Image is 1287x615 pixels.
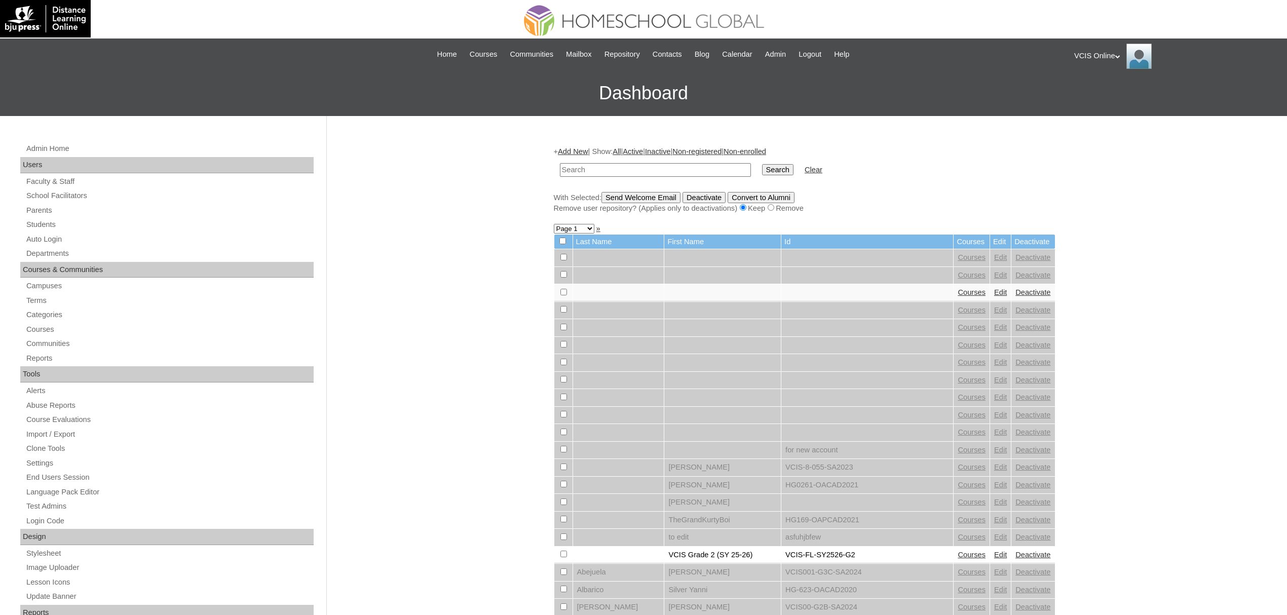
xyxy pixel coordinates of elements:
[573,564,664,581] td: Abejuela
[25,352,314,365] a: Reports
[994,463,1007,471] a: Edit
[994,411,1007,419] a: Edit
[1126,44,1152,69] img: VCIS Online Admin
[958,376,986,384] a: Courses
[958,568,986,576] a: Courses
[645,147,671,156] a: Inactive
[1015,463,1050,471] a: Deactivate
[781,582,953,599] td: HG-623-OACAD2020
[1015,498,1050,506] a: Deactivate
[781,442,953,459] td: for new account
[793,49,826,60] a: Logout
[728,192,794,203] input: Convert to Alumni
[25,428,314,441] a: Import / Export
[990,235,1011,249] td: Edit
[1015,376,1050,384] a: Deactivate
[958,603,986,611] a: Courses
[781,235,953,249] td: Id
[994,586,1007,594] a: Edit
[664,547,781,564] td: VCIS Grade 2 (SY 25-26)
[958,341,986,349] a: Courses
[1015,533,1050,541] a: Deactivate
[958,463,986,471] a: Courses
[664,459,781,476] td: [PERSON_NAME]
[994,428,1007,436] a: Edit
[994,358,1007,366] a: Edit
[1011,235,1054,249] td: Deactivate
[1015,288,1050,296] a: Deactivate
[25,561,314,574] a: Image Uploader
[25,457,314,470] a: Settings
[994,323,1007,331] a: Edit
[566,49,592,60] span: Mailbox
[25,399,314,412] a: Abuse Reports
[25,280,314,292] a: Campuses
[561,49,597,60] a: Mailbox
[994,341,1007,349] a: Edit
[1015,428,1050,436] a: Deactivate
[994,568,1007,576] a: Edit
[805,166,822,174] a: Clear
[958,428,986,436] a: Courses
[1015,306,1050,314] a: Deactivate
[765,49,786,60] span: Admin
[1015,323,1050,331] a: Deactivate
[994,516,1007,524] a: Edit
[683,192,726,203] input: Deactivate
[781,564,953,581] td: VCIS001-G3C-SA2024
[994,393,1007,401] a: Edit
[1015,446,1050,454] a: Deactivate
[958,271,986,279] a: Courses
[664,477,781,494] td: [PERSON_NAME]
[994,446,1007,454] a: Edit
[672,147,722,156] a: Non-registered
[573,582,664,599] td: Albarico
[954,235,990,249] td: Courses
[1015,393,1050,401] a: Deactivate
[958,393,986,401] a: Courses
[653,49,682,60] span: Contacts
[958,551,986,559] a: Courses
[958,253,986,261] a: Courses
[958,498,986,506] a: Courses
[596,224,600,233] a: »
[1015,253,1050,261] a: Deactivate
[560,163,751,177] input: Search
[695,49,709,60] span: Blog
[958,446,986,454] a: Courses
[1015,358,1050,366] a: Deactivate
[25,500,314,513] a: Test Admins
[505,49,558,60] a: Communities
[760,49,791,60] a: Admin
[664,512,781,529] td: TheGrandKurtyBoi
[573,235,664,249] td: Last Name
[20,529,314,545] div: Design
[25,486,314,498] a: Language Pack Editor
[994,271,1007,279] a: Edit
[20,366,314,382] div: Tools
[5,70,1282,116] h3: Dashboard
[958,323,986,331] a: Courses
[1015,341,1050,349] a: Deactivate
[5,5,86,32] img: logo-white.png
[20,157,314,173] div: Users
[510,49,553,60] span: Communities
[437,49,457,60] span: Home
[958,306,986,314] a: Courses
[664,564,781,581] td: [PERSON_NAME]
[994,253,1007,261] a: Edit
[994,533,1007,541] a: Edit
[1015,568,1050,576] a: Deactivate
[25,413,314,426] a: Course Evaluations
[958,411,986,419] a: Courses
[25,590,314,603] a: Update Banner
[558,147,588,156] a: Add New
[613,147,621,156] a: All
[1015,411,1050,419] a: Deactivate
[781,529,953,546] td: asfuhjbfew
[994,481,1007,489] a: Edit
[1015,586,1050,594] a: Deactivate
[994,288,1007,296] a: Edit
[25,233,314,246] a: Auto Login
[799,49,821,60] span: Logout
